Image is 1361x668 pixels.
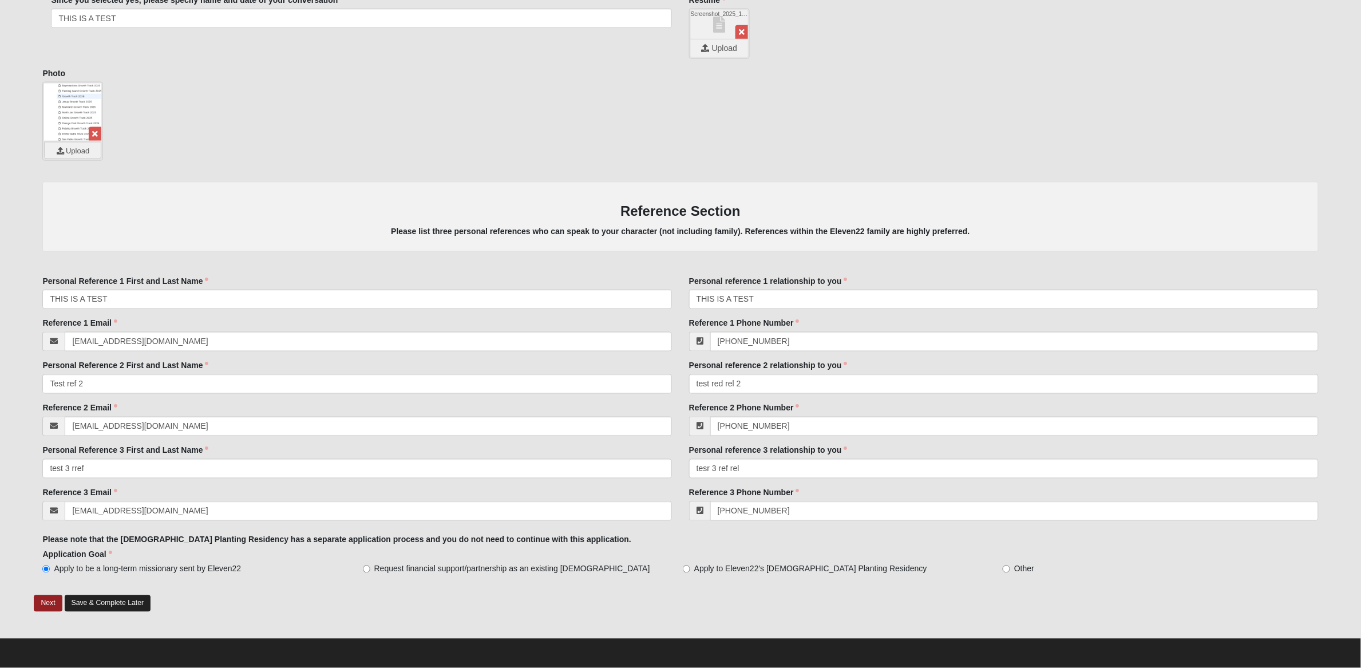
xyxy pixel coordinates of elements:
[689,445,848,456] label: Personal reference 3 relationship to you
[691,10,748,39] a: Screenshot_2025_10_06_at_1.41.11_PM.png
[1003,566,1010,573] input: Other
[1014,563,1034,575] span: Other
[42,445,208,456] label: Personal Reference 3 First and Last Name
[42,68,65,79] label: Photo
[65,595,151,612] a: Save & Complete Later
[689,360,848,371] label: Personal reference 2 relationship to you
[683,566,690,573] input: Apply to Eleven22's [DEMOGRAPHIC_DATA] Planting Residency
[374,563,650,575] span: Request financial support/partnership as an existing [DEMOGRAPHIC_DATA]
[42,402,117,414] label: Reference 2 Email
[42,275,208,287] label: Personal Reference 1 First and Last Name
[689,318,800,329] label: Reference 1 Phone Number
[42,318,117,329] label: Reference 1 Email
[42,360,208,371] label: Personal Reference 2 First and Last Name
[689,487,800,499] label: Reference 3 Phone Number
[42,487,117,499] label: Reference 3 Email
[689,402,800,414] label: Reference 2 Phone Number
[735,25,748,39] a: Remove File
[34,595,62,612] a: Next
[42,566,50,573] input: Apply to be a long-term missionary sent by Eleven22
[363,566,370,573] input: Request financial support/partnership as an existing [DEMOGRAPHIC_DATA]
[54,203,1307,220] h3: Reference Section
[42,549,112,560] label: Application Goal
[42,535,1318,545] h5: Please note that the [DEMOGRAPHIC_DATA] Planting Residency has a separate application process and...
[54,227,1307,236] h5: Please list three personal references who can speak to your character (not including family). Ref...
[689,275,848,287] label: Personal reference 1 relationship to you
[694,563,927,575] span: Apply to Eleven22's [DEMOGRAPHIC_DATA] Planting Residency
[54,563,241,575] span: Apply to be a long-term missionary sent by Eleven22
